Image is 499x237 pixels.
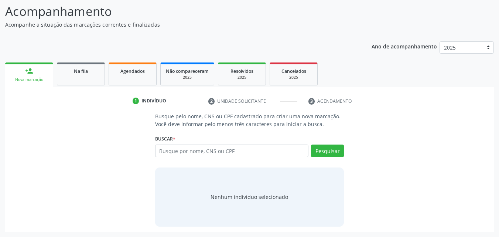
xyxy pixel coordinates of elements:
[155,133,175,145] label: Buscar
[133,98,139,104] div: 1
[275,75,312,80] div: 2025
[74,68,88,74] span: Na fila
[120,68,145,74] span: Agendados
[25,67,33,75] div: person_add
[5,2,347,21] p: Acompanhamento
[155,112,344,128] p: Busque pelo nome, CNS ou CPF cadastrado para criar uma nova marcação. Você deve informar pelo men...
[230,68,253,74] span: Resolvidos
[5,21,347,28] p: Acompanhe a situação das marcações correntes e finalizadas
[372,41,437,51] p: Ano de acompanhamento
[141,98,166,104] div: Indivíduo
[281,68,306,74] span: Cancelados
[166,75,209,80] div: 2025
[10,77,48,82] div: Nova marcação
[211,193,288,201] div: Nenhum indivíduo selecionado
[166,68,209,74] span: Não compareceram
[311,145,344,157] button: Pesquisar
[155,145,309,157] input: Busque por nome, CNS ou CPF
[223,75,260,80] div: 2025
